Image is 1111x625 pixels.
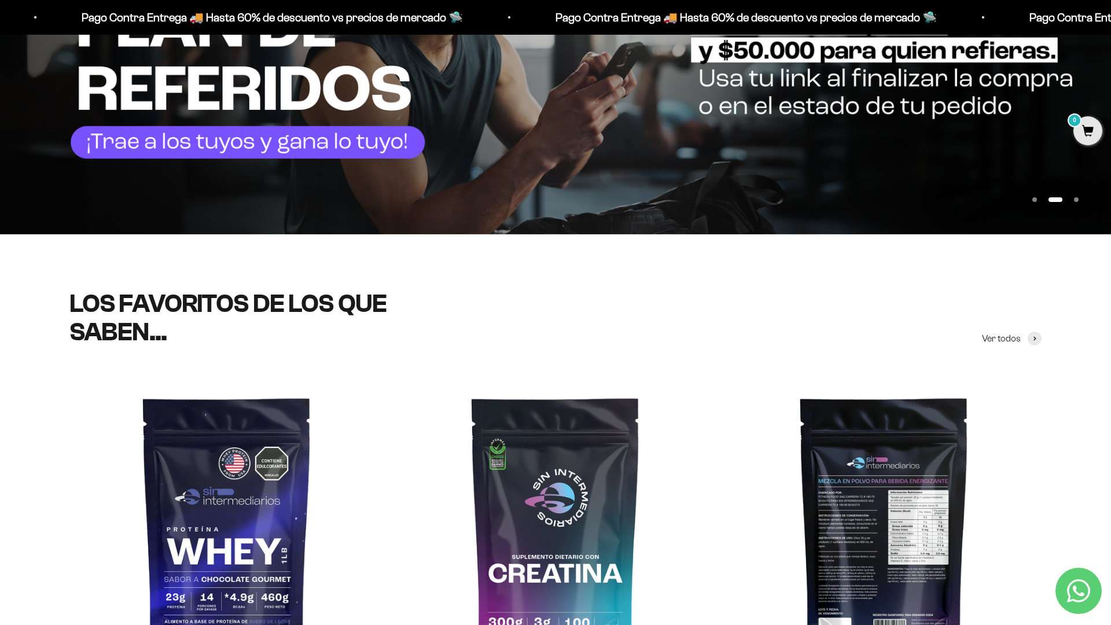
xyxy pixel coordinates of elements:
[554,8,935,27] p: Pago Contra Entrega 🚚 Hasta 60% de descuento vs precios de mercado 🛸
[1068,113,1081,127] mark: 0
[982,331,1042,346] a: Ver todos
[69,289,387,345] split-lines: LOS FAVORITOS DE LOS QUE SABEN...
[80,8,461,27] p: Pago Contra Entrega 🚚 Hasta 60% de descuento vs precios de mercado 🛸
[982,331,1021,346] span: Ver todos
[1073,126,1102,138] a: 0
